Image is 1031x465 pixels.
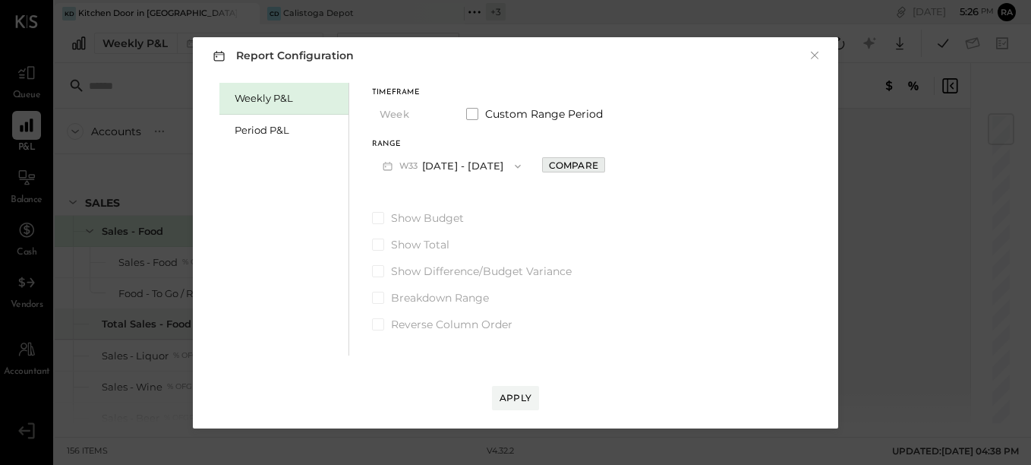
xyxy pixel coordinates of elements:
div: Apply [500,391,531,404]
span: Reverse Column Order [391,317,512,332]
button: Apply [492,386,539,410]
span: Breakdown Range [391,290,489,305]
div: Period P&L [235,123,341,138]
span: W33 [399,160,422,172]
h3: Report Configuration [210,46,354,65]
button: Compare [542,157,605,172]
span: Show Budget [391,210,464,226]
span: Show Difference/Budget Variance [391,264,572,279]
button: × [808,48,821,63]
span: Show Total [391,237,449,252]
button: W33[DATE] - [DATE] [372,152,531,180]
div: Timeframe [372,89,448,96]
button: Week [372,100,448,128]
span: Custom Range Period [485,106,603,122]
div: Range [372,141,531,148]
div: Compare [549,159,598,172]
div: Weekly P&L [235,91,341,106]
